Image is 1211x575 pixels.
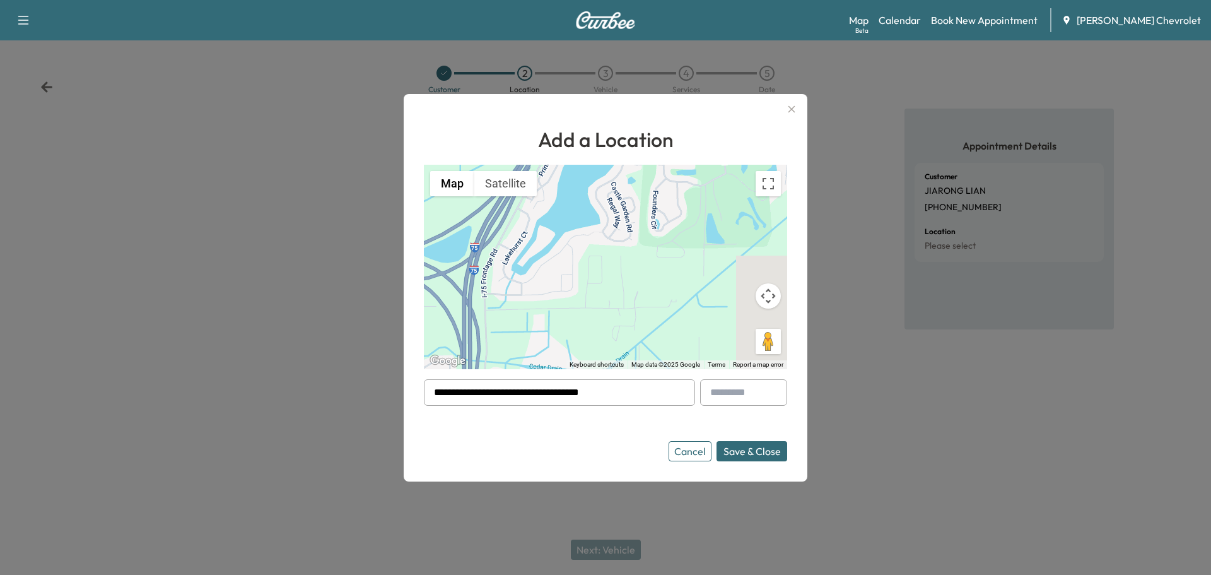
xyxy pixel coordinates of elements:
span: [PERSON_NAME] Chevrolet [1077,13,1201,28]
a: Report a map error [733,361,783,368]
a: Open this area in Google Maps (opens a new window) [427,353,469,369]
a: Calendar [879,13,921,28]
button: Keyboard shortcuts [570,360,624,369]
a: Book New Appointment [931,13,1038,28]
div: Beta [855,26,869,35]
h1: Add a Location [424,124,787,155]
button: Show satellite imagery [474,171,537,196]
button: Save & Close [717,441,787,461]
button: Cancel [669,441,711,461]
button: Map camera controls [756,283,781,309]
span: Map data ©2025 Google [631,361,700,368]
a: Terms (opens in new tab) [708,361,725,368]
button: Show street map [430,171,474,196]
img: Google [427,353,469,369]
a: MapBeta [849,13,869,28]
img: Curbee Logo [575,11,636,29]
button: Drag Pegman onto the map to open Street View [756,329,781,354]
button: Toggle fullscreen view [756,171,781,196]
